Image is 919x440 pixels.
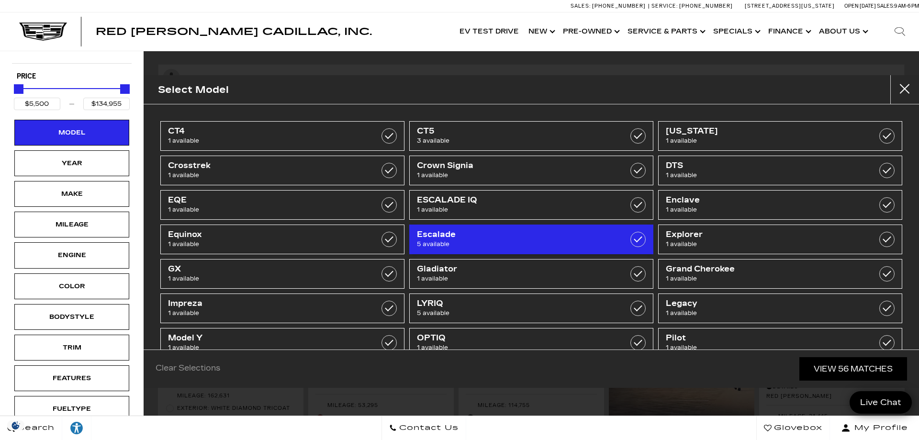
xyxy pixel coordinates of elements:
span: Legacy [666,299,860,308]
span: LYRIQ [417,299,611,308]
a: GX1 available [160,259,404,289]
span: 1 available [417,343,611,352]
span: 1 available [666,274,860,283]
a: Red [PERSON_NAME] Cadillac, Inc. [96,27,372,36]
span: 1 available [168,205,362,214]
div: FeaturesFeatures [14,365,129,391]
div: Minimum Price [14,84,23,94]
div: FueltypeFueltype [14,396,129,422]
span: Crosstrek [168,161,362,170]
a: OPTIQ1 available [409,328,653,358]
div: Fueltype [48,404,96,414]
span: Service: [651,3,678,9]
span: Open [DATE] [844,3,876,9]
span: GX [168,264,362,274]
span: 1 available [168,274,362,283]
span: [US_STATE] [666,126,860,136]
span: 1 available [666,170,860,180]
a: EV Test Drive [455,12,524,51]
span: 1 available [417,170,611,180]
a: Glovebox [756,416,830,440]
span: 1 available [666,239,860,249]
div: YearYear [14,150,129,176]
a: Contact Us [381,416,466,440]
span: Equinox [168,230,362,239]
span: 1 available [666,343,860,352]
a: Equinox1 available [160,225,404,254]
span: Grand Cherokee [666,264,860,274]
span: 1 available [417,205,611,214]
span: DTS [666,161,860,170]
a: CT53 available [409,121,653,151]
span: 1 available [666,136,860,146]
a: Clear Selections [156,363,220,375]
span: Sales: [571,3,591,9]
div: MakeMake [14,181,129,207]
div: Explore your accessibility options [62,421,91,435]
span: [PHONE_NUMBER] [679,3,733,9]
span: Impreza [168,299,362,308]
div: Engine [48,250,96,260]
h2: Select Model [158,82,229,98]
a: Model Y1 available [160,328,404,358]
span: Live Chat [855,397,906,408]
a: Crown Signia1 available [409,156,653,185]
a: View 56 Matches [799,357,907,381]
button: close [890,75,919,104]
img: Cadillac Dark Logo with Cadillac White Text [19,23,67,41]
div: Trim [48,342,96,353]
a: EQE1 available [160,190,404,220]
span: CT4 [168,126,362,136]
span: Glovebox [772,421,822,435]
span: 5 available [417,239,611,249]
a: Finance [763,12,814,51]
span: [PHONE_NUMBER] [592,3,646,9]
div: Model [48,127,96,138]
a: About Us [814,12,871,51]
span: My Profile [851,421,908,435]
input: Maximum [83,98,130,110]
div: EngineEngine [14,242,129,268]
div: Color [48,281,96,292]
div: MileageMileage [14,212,129,237]
a: Grand Cherokee1 available [658,259,902,289]
a: Pre-Owned [558,12,623,51]
div: Maximum Price [120,84,130,94]
span: Sales: [877,3,894,9]
span: 1 available [168,170,362,180]
a: Crosstrek1 available [160,156,404,185]
a: Specials [708,12,763,51]
a: Enclave1 available [658,190,902,220]
div: TrimTrim [14,335,129,361]
span: 1 available [168,136,362,146]
a: Pilot1 available [658,328,902,358]
span: Gladiator [417,264,611,274]
div: BodystyleBodystyle [14,304,129,330]
span: 3 available [417,136,611,146]
span: Enclave [666,195,860,205]
span: Model Y [168,333,362,343]
a: [STREET_ADDRESS][US_STATE] [745,3,835,9]
a: Service & Parts [623,12,708,51]
span: Pilot [666,333,860,343]
a: LYRIQ5 available [409,293,653,323]
section: Click to Open Cookie Consent Modal [5,420,27,430]
a: Explorer1 available [658,225,902,254]
span: 1 available [666,308,860,318]
a: Service: [PHONE_NUMBER] [648,3,735,9]
a: Live Chat [850,391,912,414]
div: Price [14,81,130,110]
div: ModelModel [14,120,129,146]
span: 1 available [168,239,362,249]
a: [US_STATE]1 available [658,121,902,151]
h5: Price [17,72,127,81]
div: Mileage [48,219,96,230]
img: Opt-Out Icon [5,420,27,430]
span: 1 available [666,205,860,214]
span: Contact Us [397,421,459,435]
span: 9 AM-6 PM [894,3,919,9]
input: Minimum [14,98,60,110]
div: Bodystyle [48,312,96,322]
a: ESCALADE IQ1 available [409,190,653,220]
